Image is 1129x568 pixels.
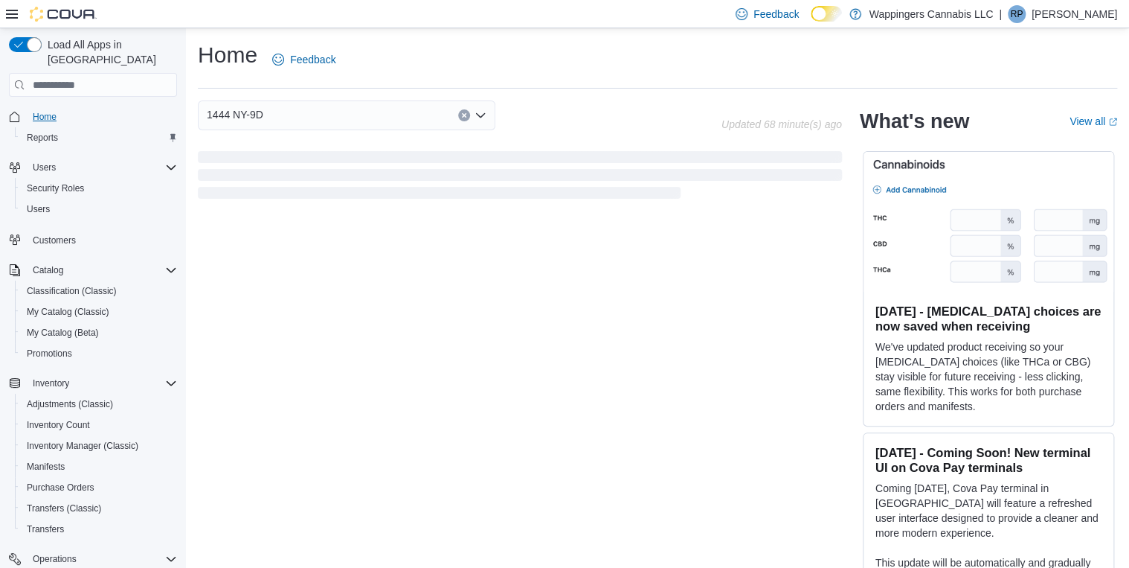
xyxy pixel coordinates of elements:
[753,7,799,22] span: Feedback
[27,461,65,473] span: Manifests
[15,477,183,498] button: Purchase Orders
[15,281,183,301] button: Classification (Classic)
[15,415,183,435] button: Inventory Count
[27,374,177,392] span: Inventory
[1032,5,1117,23] p: [PERSON_NAME]
[15,456,183,477] button: Manifests
[1008,5,1026,23] div: Ripal Patel
[27,132,58,144] span: Reports
[27,419,90,431] span: Inventory Count
[21,179,90,197] a: Security Roles
[27,306,109,318] span: My Catalog (Classic)
[875,304,1101,334] h3: [DATE] - [MEDICAL_DATA] choices are now saved when receiving
[21,416,96,434] a: Inventory Count
[21,395,177,413] span: Adjustments (Classic)
[27,398,113,410] span: Adjustments (Classic)
[21,437,177,455] span: Inventory Manager (Classic)
[27,159,62,176] button: Users
[3,229,183,250] button: Customers
[1011,5,1023,23] span: RP
[999,5,1002,23] p: |
[27,327,99,339] span: My Catalog (Beta)
[875,445,1101,475] h3: [DATE] - Coming Soon! New terminal UI on Cova Pay terminals
[15,322,183,343] button: My Catalog (Beta)
[290,52,335,67] span: Feedback
[27,203,50,215] span: Users
[27,482,94,494] span: Purchase Orders
[207,106,263,124] span: 1444 NY-9D
[458,109,470,121] button: Clear input
[27,440,138,452] span: Inventory Manager (Classic)
[33,111,57,123] span: Home
[15,519,183,540] button: Transfers
[21,437,144,455] a: Inventory Manager (Classic)
[21,282,177,300] span: Classification (Classic)
[33,234,76,246] span: Customers
[33,377,69,389] span: Inventory
[27,261,69,279] button: Catalog
[21,324,177,342] span: My Catalog (Beta)
[27,348,72,360] span: Promotions
[3,373,183,394] button: Inventory
[27,230,177,249] span: Customers
[15,301,183,322] button: My Catalog (Classic)
[721,118,842,130] p: Updated 68 minute(s) ago
[21,345,78,363] a: Promotions
[875,339,1101,414] p: We've updated product receiving so your [MEDICAL_DATA] choices (like THCa or CBG) stay visible fo...
[3,260,183,281] button: Catalog
[21,458,177,476] span: Manifests
[198,154,842,202] span: Loading
[15,127,183,148] button: Reports
[27,374,75,392] button: Inventory
[15,199,183,220] button: Users
[475,109,486,121] button: Open list of options
[21,200,177,218] span: Users
[21,479,100,497] a: Purchase Orders
[27,285,117,297] span: Classification (Classic)
[21,458,71,476] a: Manifests
[869,5,993,23] p: Wappingers Cannabis LLC
[3,157,183,178] button: Users
[21,500,177,517] span: Transfers (Classic)
[21,129,177,147] span: Reports
[21,179,177,197] span: Security Roles
[21,500,107,517] a: Transfers (Classic)
[21,416,177,434] span: Inventory Count
[875,481,1101,540] p: Coming [DATE], Cova Pay terminal in [GEOGRAPHIC_DATA] will feature a refreshed user interface des...
[27,550,177,568] span: Operations
[3,106,183,127] button: Home
[21,282,123,300] a: Classification (Classic)
[21,303,115,321] a: My Catalog (Classic)
[21,303,177,321] span: My Catalog (Classic)
[21,520,177,538] span: Transfers
[1108,118,1117,127] svg: External link
[27,108,62,126] a: Home
[21,324,105,342] a: My Catalog (Beta)
[198,40,257,70] h1: Home
[266,45,341,74] a: Feedback
[15,435,183,456] button: Inventory Manager (Classic)
[27,550,83,568] button: Operations
[27,159,177,176] span: Users
[33,162,56,173] span: Users
[21,345,177,363] span: Promotions
[15,394,183,415] button: Adjustments (Classic)
[811,6,842,22] input: Dark Mode
[30,7,97,22] img: Cova
[27,502,101,514] span: Transfers (Classic)
[21,520,70,538] a: Transfers
[27,523,64,535] span: Transfers
[15,498,183,519] button: Transfers (Classic)
[21,479,177,497] span: Purchase Orders
[1070,115,1117,127] a: View allExternal link
[33,264,63,276] span: Catalog
[42,37,177,67] span: Load All Apps in [GEOGRAPHIC_DATA]
[21,395,119,413] a: Adjustments (Classic)
[15,343,183,364] button: Promotions
[27,182,84,194] span: Security Roles
[860,109,969,133] h2: What's new
[21,129,64,147] a: Reports
[27,261,177,279] span: Catalog
[21,200,56,218] a: Users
